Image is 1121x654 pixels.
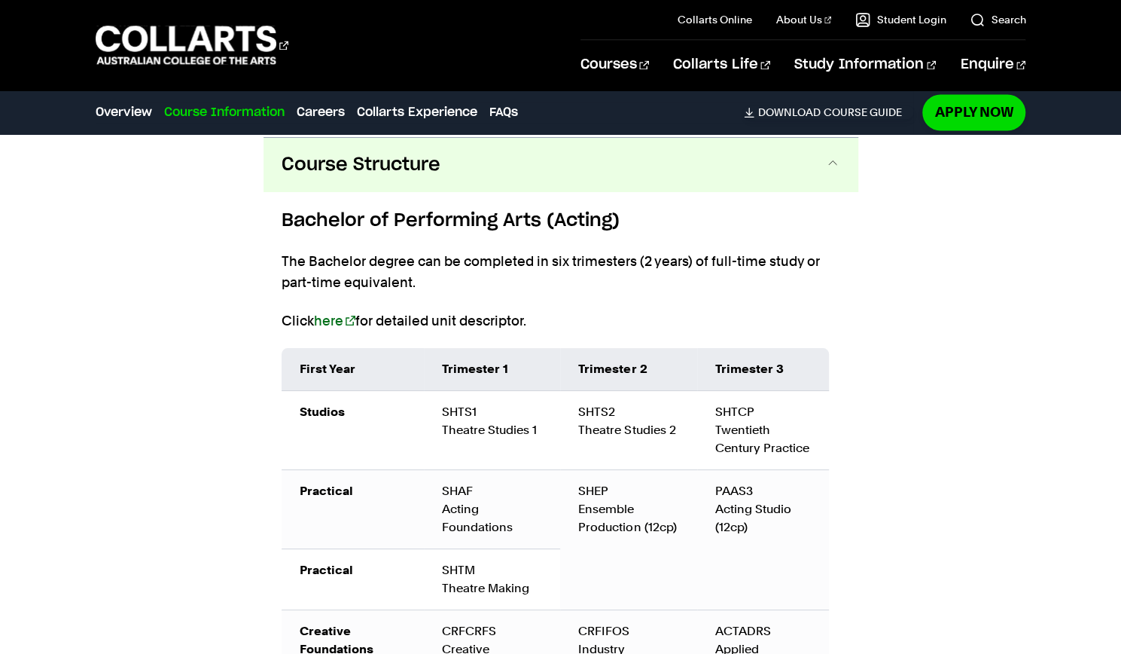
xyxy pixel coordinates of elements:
h6: Bachelor of Performing Arts (Acting) [282,207,840,234]
a: Collarts Life [673,40,770,90]
td: SHTS1 Theatre Studies 1 [424,391,561,470]
a: Enquire [960,40,1025,90]
a: Collarts Online [678,12,752,27]
div: SHEP Ensemble Production (12cp) [578,482,679,536]
td: Trimester 3 [697,348,829,391]
a: Collarts Experience [357,103,477,121]
div: Go to homepage [96,23,288,66]
p: Click for detailed unit descriptor. [282,310,840,332]
td: SHTCP Twentieth Century Practice [697,391,829,470]
div: PAAS3 Acting Studio (12cp) [715,482,811,536]
div: SHTM Theatre Making [442,561,543,597]
a: FAQs [489,103,518,121]
a: here [314,313,355,329]
span: Download [757,105,820,119]
td: Trimester 2 [560,348,697,391]
strong: Practical [300,563,353,577]
td: Trimester 1 [424,348,561,391]
td: First Year [282,348,424,391]
p: The Bachelor degree can be completed in six trimesters (2 years) of full-time study or part-time ... [282,251,840,293]
a: Courses [580,40,649,90]
a: Careers [297,103,345,121]
a: DownloadCourse Guide [744,105,913,119]
span: Course Structure [282,153,440,177]
a: Study Information [794,40,936,90]
a: Student Login [855,12,946,27]
a: Apply Now [922,94,1025,130]
div: SHAF Acting Foundations [442,482,543,536]
a: Course Information [164,103,285,121]
strong: Practical [300,484,353,498]
button: Course Structure [263,138,858,192]
a: Search [970,12,1025,27]
a: About Us [776,12,832,27]
strong: Studios [300,405,345,419]
td: SHTS2 Theatre Studies 2 [560,391,697,470]
a: Overview [96,103,152,121]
